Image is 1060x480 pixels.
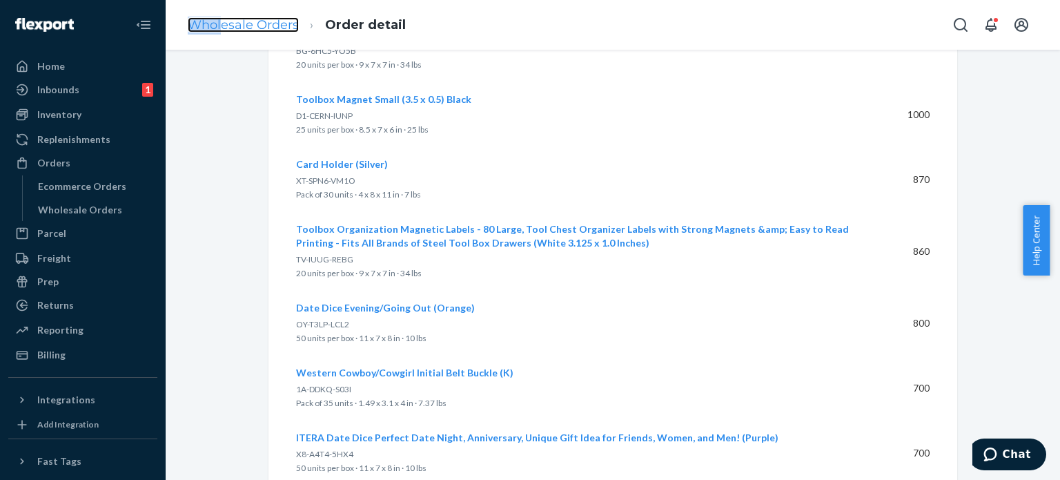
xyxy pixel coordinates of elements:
a: Parcel [8,222,157,244]
span: Toolbox Magnet Small (3.5 x 0.5) Black [296,93,471,105]
div: Inventory [37,108,81,122]
a: Inventory [8,104,157,126]
a: Replenishments [8,128,157,151]
p: 25 units per box · 8.5 x 7 x 6 in · 25 lbs [296,123,850,137]
a: Reporting [8,319,157,341]
div: Billing [37,348,66,362]
button: Toolbox Organization Magnetic Labels - 80 Large, Tool Chest Organizer Labels with Strong Magnets ... [296,222,850,250]
span: BG-6HC5-YO5B [296,46,356,56]
span: XT-SPN6-VM1O [296,175,355,186]
div: Replenishments [37,133,110,146]
span: Toolbox Organization Magnetic Labels - 80 Large, Tool Chest Organizer Labels with Strong Magnets ... [296,223,849,249]
div: Inbounds [37,83,79,97]
div: Parcel [37,227,66,240]
a: Home [8,55,157,77]
img: Flexport logo [15,18,74,32]
span: Western Cowboy/Cowgirl Initial Belt Buckle (K) [296,367,513,378]
a: Order detail [325,17,406,32]
p: 20 units per box · 9 x 7 x 7 in · 34 lbs [296,267,850,280]
p: Pack of 35 units · 1.49 x 3.1 x 4 in · 7.37 lbs [296,396,850,410]
button: Open Search Box [947,11,974,39]
span: X8-A4T4-5HX4 [296,449,353,459]
p: 800 [872,316,930,330]
button: Toolbox Magnet Small (3.5 x 0.5) Black [296,93,471,106]
p: 50 units per box · 11 x 7 x 8 in · 10 lbs [296,332,850,345]
span: TV-IUUG-REBG [296,254,353,265]
div: Ecommerce Orders [38,180,126,193]
span: ITERA Date Dice Perfect Date Night, Anniversary, Unique Gift Idea for Friends, Women, and Men! (P... [296,432,778,443]
iframe: To enrich screen reader interactions, please activate Accessibility in Grammarly extension settings [972,439,1046,473]
button: Date Dice Evening/Going Out (Orange) [296,301,475,315]
p: 700 [872,446,930,460]
div: Add Integration [37,419,99,430]
button: Card Holder (Silver) [296,157,388,171]
button: Integrations [8,389,157,411]
p: 1000 [872,108,930,122]
div: Reporting [37,323,84,337]
button: Western Cowboy/Cowgirl Initial Belt Buckle (K) [296,366,513,380]
a: Wholesale Orders [188,17,299,32]
span: 1A-DDKQ-S03I [296,384,351,394]
div: Prep [37,275,59,289]
a: Prep [8,271,157,293]
a: Add Integration [8,416,157,433]
a: Ecommerce Orders [31,175,158,198]
span: OY-T3LP-LCL2 [296,319,349,329]
p: 870 [872,173,930,186]
a: Billing [8,344,157,366]
span: D1-CERN-IUNP [296,111,353,121]
p: 20 units per box · 9 x 7 x 7 in · 34 lbs [296,58,850,72]
ol: breadcrumbs [177,5,417,46]
div: Orders [37,156,70,170]
p: 50 units per box · 11 x 7 x 8 in · 10 lbs [296,461,850,475]
button: Fast Tags [8,450,157,472]
div: Returns [37,298,74,312]
div: Home [37,59,65,73]
div: Freight [37,251,71,265]
a: Returns [8,294,157,316]
a: Inbounds1 [8,79,157,101]
div: Wholesale Orders [38,203,122,217]
div: 1 [142,83,153,97]
button: Help Center [1023,205,1050,276]
button: Open notifications [977,11,1005,39]
p: 700 [872,381,930,395]
p: Pack of 30 units · 4 x 8 x 11 in · 7 lbs [296,188,850,202]
button: Close Navigation [130,11,157,39]
span: Date Dice Evening/Going Out (Orange) [296,302,475,314]
button: ITERA Date Dice Perfect Date Night, Anniversary, Unique Gift Idea for Friends, Women, and Men! (P... [296,431,778,445]
span: Card Holder (Silver) [296,158,388,170]
p: 860 [872,244,930,258]
div: Integrations [37,393,95,407]
button: Open account menu [1008,11,1035,39]
div: Fast Tags [37,454,81,468]
a: Orders [8,152,157,174]
a: Wholesale Orders [31,199,158,221]
a: Freight [8,247,157,269]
